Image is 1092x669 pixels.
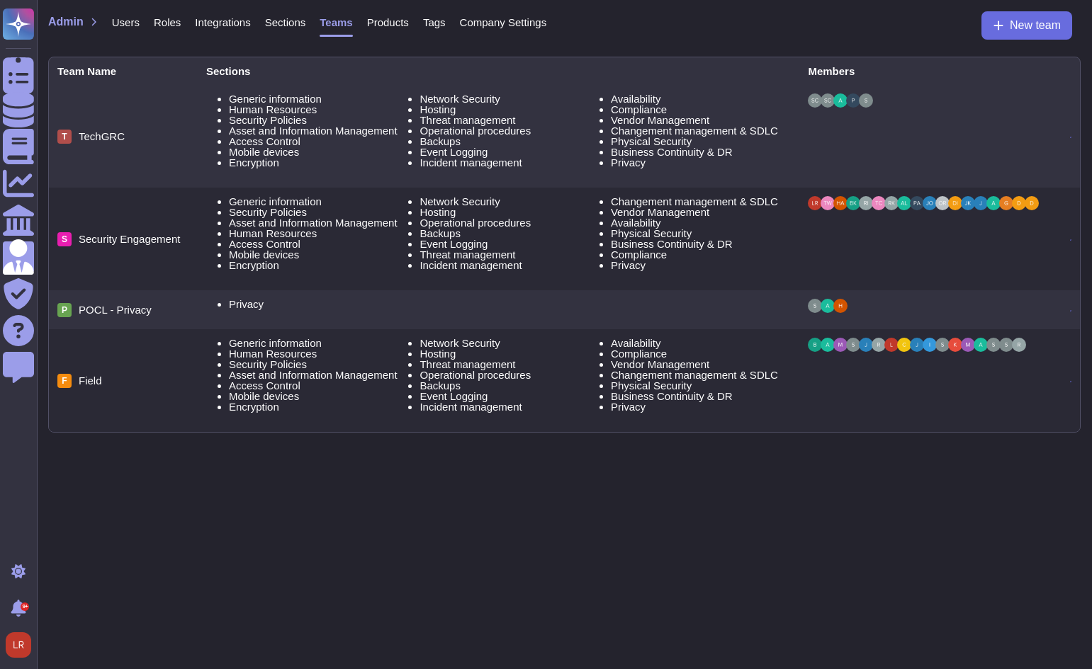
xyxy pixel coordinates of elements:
[420,125,600,136] li: Operational procedures
[420,157,600,168] li: Incident management
[611,348,792,359] li: Compliance
[999,196,1013,210] img: user
[229,217,410,228] li: Asset and Information Management
[808,299,822,313] img: user
[821,93,835,108] img: user
[935,338,950,352] img: user
[420,104,600,115] li: Hosting
[420,249,600,260] li: Threat management
[460,17,547,28] span: Company Settings
[611,93,792,104] li: Availability
[611,147,792,157] li: Business Continuity & DR
[986,196,1001,210] img: user
[420,115,600,125] li: Threat management
[57,232,189,246] div: Security Engagement
[961,338,975,352] img: user
[229,157,410,168] li: Encryption
[57,130,72,144] div: T
[611,401,792,412] li: Privacy
[420,93,600,104] li: Network Security
[897,196,911,210] img: user
[999,338,1013,352] img: user
[897,338,911,352] img: user
[229,359,410,370] li: Security Policies
[846,338,860,352] img: user
[611,249,792,260] li: Compliance
[821,338,835,352] img: user
[846,196,860,210] img: user
[611,125,792,136] li: Changement management & SDLC
[611,338,792,348] li: Availability
[923,196,937,210] img: user
[57,303,189,317] div: POCL - Privacy
[229,136,410,147] li: Access Control
[872,196,886,210] img: user
[611,380,792,391] li: Physical Security
[48,16,84,28] span: Admin
[859,338,873,352] img: user
[229,196,410,207] li: Generic information
[910,196,924,210] img: user
[833,299,848,313] img: user
[229,115,410,125] li: Security Policies
[420,359,600,370] li: Threat management
[420,196,600,207] li: Network Security
[420,147,600,157] li: Event Logging
[420,217,600,228] li: Operational procedures
[948,338,962,352] img: user
[833,196,848,210] img: user
[420,260,600,270] li: Incident management
[981,11,1072,40] button: New team
[420,136,600,147] li: Backups
[1025,196,1039,210] img: user
[611,391,792,401] li: Business Continuity & DR
[3,629,41,661] button: user
[420,370,600,380] li: Operational procedures
[611,359,792,370] li: Vendor Management
[229,125,410,136] li: Asset and Information Management
[229,299,410,309] li: Privacy
[611,217,792,228] li: Availability
[320,17,352,28] span: Teams
[974,196,988,210] img: user
[57,130,189,144] div: TechGRC
[420,391,600,401] li: Event Logging
[229,147,410,157] li: Mobile devices
[49,57,198,85] th: Team Name
[229,228,410,239] li: Human Resources
[611,157,792,168] li: Privacy
[1012,196,1026,210] img: user
[935,196,950,210] img: user
[57,232,72,246] div: S
[611,228,792,239] li: Physical Security
[6,632,31,658] img: user
[420,401,600,412] li: Incident management
[611,136,792,147] li: Physical Security
[808,196,822,210] img: user
[808,93,822,108] img: user
[229,260,410,270] li: Encryption
[57,374,72,388] div: F
[229,338,410,348] li: Generic information
[1012,338,1026,352] img: user
[367,17,409,28] span: Products
[833,93,848,108] img: user
[420,228,600,239] li: Backups
[1010,20,1061,31] span: New team
[154,17,181,28] span: Roles
[799,57,1062,85] th: Members
[986,338,1001,352] img: user
[910,338,924,352] img: user
[423,17,446,28] span: Tags
[961,196,975,210] img: user
[198,57,800,85] th: Sections
[872,338,886,352] img: user
[229,93,410,104] li: Generic information
[948,196,962,210] img: user
[611,196,792,207] li: Changement management & SDLC
[229,370,410,380] li: Asset and Information Management
[195,17,250,28] span: Integrations
[884,338,899,352] img: user
[859,93,873,108] img: user
[821,196,835,210] img: user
